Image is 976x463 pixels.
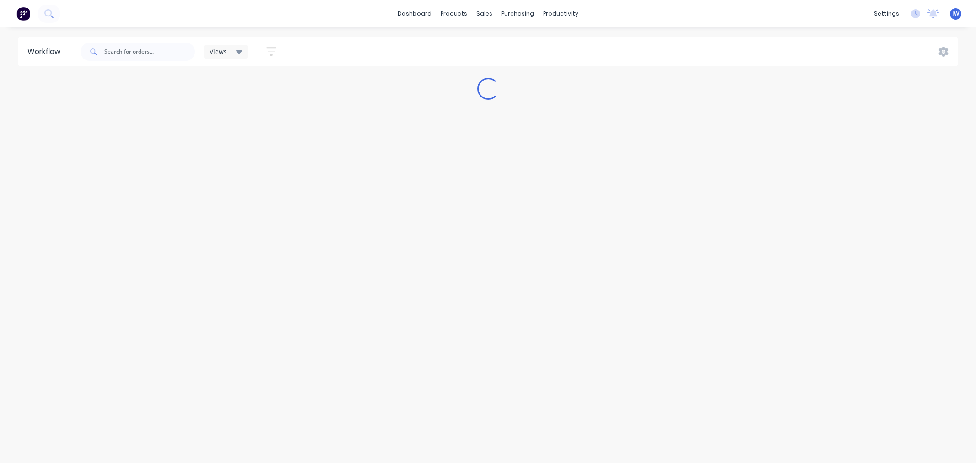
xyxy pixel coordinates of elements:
div: Workflow [27,46,65,57]
div: settings [869,7,904,21]
img: Factory [16,7,30,21]
a: dashboard [393,7,436,21]
span: JW [952,10,959,18]
div: products [436,7,472,21]
div: sales [472,7,497,21]
input: Search for orders... [104,43,195,61]
span: Views [210,47,227,56]
div: productivity [539,7,583,21]
div: purchasing [497,7,539,21]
